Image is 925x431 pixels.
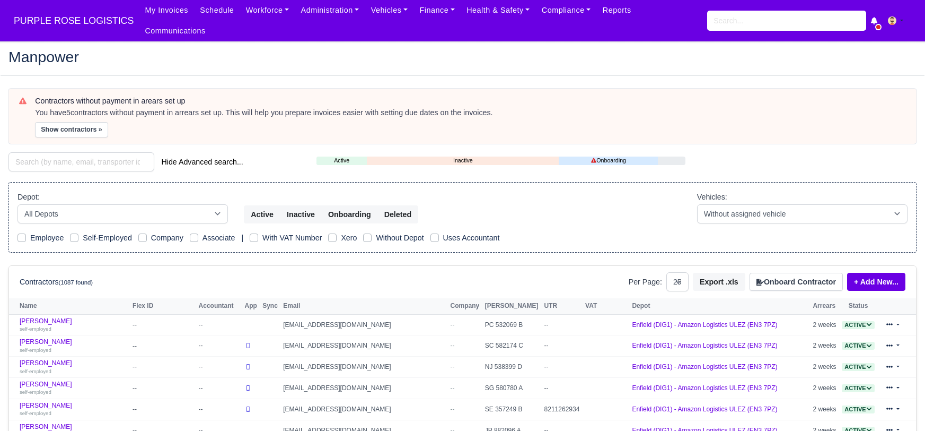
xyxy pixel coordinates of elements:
td: -- [130,335,196,357]
small: self-employed [20,326,51,332]
a: [PERSON_NAME] self-employed [20,317,127,333]
div: You have contractors without payment in arrears set up. This will help you prepare invoices easie... [35,108,906,118]
a: Active [842,384,874,392]
strong: 5 [66,108,71,117]
label: Employee [30,232,64,244]
small: (1087 found) [59,279,93,286]
button: Deleted [377,205,418,223]
label: Associate [202,232,235,244]
a: Onboarding [559,156,658,165]
a: [PERSON_NAME] self-employed [20,402,127,417]
td: -- [542,357,583,378]
td: -- [130,314,196,335]
a: [PERSON_NAME] self-employed [20,338,127,354]
label: Without Depot [376,232,424,244]
a: Active [842,321,874,329]
small: self-employed [20,368,51,374]
th: UTR [542,298,583,314]
span: | [241,234,243,242]
td: -- [130,357,196,378]
label: Company [151,232,183,244]
h6: Contractors [20,278,93,287]
small: self-employed [20,389,51,395]
a: Communications [139,21,212,41]
th: Arrears [810,298,839,314]
th: Name [9,298,130,314]
button: Inactive [280,205,322,223]
td: 2 weeks [810,335,839,357]
td: [EMAIL_ADDRESS][DOMAIN_NAME] [280,399,447,420]
a: Enfield (DIG1) - Amazon Logistics ULEZ (EN3 7PZ) [632,363,777,370]
td: SC 582174 C [482,335,542,357]
td: SE 357249 B [482,399,542,420]
td: NJ 538399 D [482,357,542,378]
a: Inactive [367,156,559,165]
label: Per Page: [629,276,662,288]
div: Manpower [1,41,924,75]
button: Hide Advanced search... [154,153,250,171]
td: 2 weeks [810,357,839,378]
td: -- [196,335,242,357]
a: [PERSON_NAME] self-employed [20,359,127,375]
span: -- [450,363,454,370]
td: [EMAIL_ADDRESS][DOMAIN_NAME] [280,377,447,399]
span: -- [450,342,454,349]
label: Vehicles: [697,191,727,203]
label: Depot: [17,191,40,203]
span: PURPLE ROSE LOGISTICS [8,10,139,31]
td: -- [130,377,196,399]
th: Status [839,298,877,314]
a: Active [316,156,367,165]
a: Enfield (DIG1) - Amazon Logistics ULEZ (EN3 7PZ) [632,342,777,349]
button: Active [244,205,280,223]
span: Active [842,384,874,392]
div: + Add New... [843,273,905,291]
td: 2 weeks [810,399,839,420]
label: Uses Accountant [443,232,500,244]
a: Enfield (DIG1) - Amazon Logistics ULEZ (EN3 7PZ) [632,384,777,392]
a: Active [842,406,874,413]
a: [PERSON_NAME] self-employed [20,381,127,396]
td: -- [196,357,242,378]
td: 8211262934 [542,399,583,420]
td: -- [196,377,242,399]
td: -- [196,314,242,335]
input: Search... [707,11,866,31]
label: With VAT Number [262,232,322,244]
th: VAT [583,298,629,314]
td: -- [542,314,583,335]
span: Active [842,321,874,329]
td: [EMAIL_ADDRESS][DOMAIN_NAME] [280,357,447,378]
button: Onboarding [321,205,378,223]
button: Show contractors » [35,122,108,137]
span: -- [450,384,454,392]
a: + Add New... [847,273,905,291]
td: -- [542,335,583,357]
th: App [242,298,260,314]
th: Sync [260,298,280,314]
td: [EMAIL_ADDRESS][DOMAIN_NAME] [280,335,447,357]
th: Accountant [196,298,242,314]
label: Self-Employed [83,232,132,244]
td: SG 580780 A [482,377,542,399]
td: -- [130,399,196,420]
h6: Contractors without payment in arears set up [35,97,906,106]
th: Email [280,298,447,314]
th: [PERSON_NAME] [482,298,542,314]
th: Company [447,298,482,314]
small: self-employed [20,410,51,416]
span: -- [450,321,454,329]
button: Export .xls [693,273,745,291]
span: Active [842,363,874,371]
a: Enfield (DIG1) - Amazon Logistics ULEZ (EN3 7PZ) [632,406,777,413]
td: -- [542,377,583,399]
td: 2 weeks [810,314,839,335]
th: Flex ID [130,298,196,314]
span: -- [450,406,454,413]
button: Onboard Contractor [750,273,843,291]
input: Search (by name, email, transporter id) ... [8,152,154,171]
a: Active [842,342,874,349]
td: PC 532069 B [482,314,542,335]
